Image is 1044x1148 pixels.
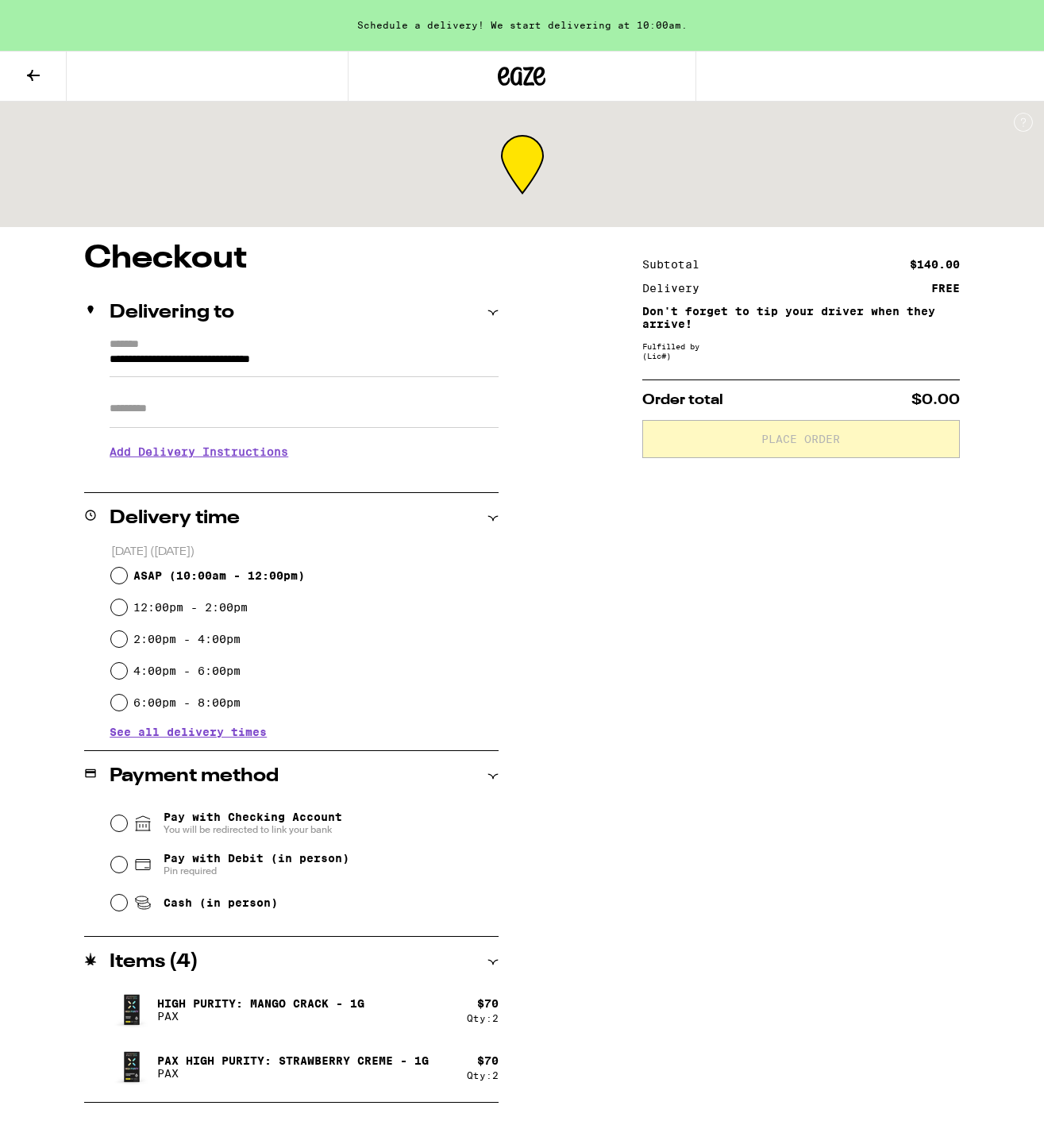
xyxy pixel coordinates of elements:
h2: Delivering to [110,303,234,322]
p: [DATE] ([DATE]) [111,545,499,560]
div: $140.00 [910,259,960,270]
div: FREE [931,283,960,294]
span: Pin required [164,865,349,877]
div: Subtotal [642,259,711,270]
button: Place Order [642,420,960,458]
p: Pax High Purity: Strawberry Creme - 1g [157,1054,429,1067]
h2: Delivery time [110,509,240,528]
label: 6:00pm - 8:00pm [133,696,241,709]
span: ASAP ( 10:00am - 12:00pm ) [133,569,305,582]
span: Pay with Debit (in person) [164,852,349,865]
p: PAX [157,1010,364,1023]
h2: Payment method [110,767,279,786]
p: High Purity: Mango Crack - 1g [157,997,364,1010]
span: Place Order [761,433,840,445]
div: $ 70 [477,1054,499,1067]
div: Fulfilled by (Lic# ) [642,341,960,360]
h3: Add Delivery Instructions [110,433,499,470]
button: See all delivery times [110,726,267,738]
h1: Checkout [84,243,499,275]
span: Order total [642,393,723,407]
p: We'll contact you at [PHONE_NUMBER] when we arrive [110,470,499,483]
div: Qty: 2 [467,1013,499,1023]
span: Cash (in person) [164,896,278,909]
p: Don't forget to tip your driver when they arrive! [642,305,960,330]
label: 2:00pm - 4:00pm [133,633,241,645]
label: 4:00pm - 6:00pm [133,665,241,677]
span: $0.00 [911,393,960,407]
span: You will be redirected to link your bank [164,823,342,836]
img: Pax High Purity: Strawberry Creme - 1g [110,1045,154,1089]
label: 12:00pm - 2:00pm [133,601,248,614]
div: Qty: 2 [467,1070,499,1081]
div: $ 70 [477,997,499,1010]
div: Delivery [642,283,711,294]
span: Pay with Checking Account [164,811,342,836]
p: PAX [157,1067,429,1080]
h2: Items ( 4 ) [110,953,198,972]
img: High Purity: Mango Crack - 1g [110,988,154,1032]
